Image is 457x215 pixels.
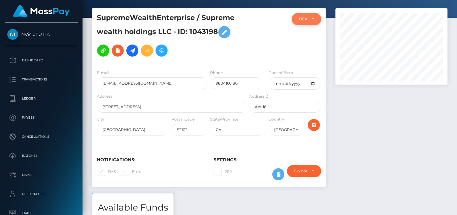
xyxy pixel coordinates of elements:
[210,70,223,76] label: Phone
[7,151,75,161] p: Batches
[7,29,18,40] img: NVisionU Inc
[5,31,78,37] span: NVisionU Inc
[171,116,195,122] label: Postal Code
[5,148,78,164] a: Batches
[287,165,321,177] button: Do not require
[97,94,112,99] label: Address
[249,94,268,99] label: Address 2
[97,13,243,60] h5: SupremeWealthEnterprise / Supreme wealth holdings LLC - ID: 1043198
[5,167,78,183] a: Links
[268,70,293,76] label: Date of Birth
[97,116,104,122] label: City
[97,70,109,76] label: E-mail
[210,116,238,122] label: State/Province
[214,157,321,163] h6: Settings:
[5,91,78,107] a: Ledger
[7,75,75,84] p: Transactions
[7,132,75,142] p: Cancellations
[5,52,78,68] a: Dashboard
[7,113,75,122] p: Payees
[7,189,75,199] p: User Profile
[7,56,75,65] p: Dashboard
[13,5,70,17] img: MassPay Logo
[299,17,307,22] div: DEACTIVE
[126,45,138,57] a: Initiate Payout
[5,72,78,87] a: Transactions
[7,170,75,180] p: Links
[294,169,307,174] div: Do not require
[97,157,204,163] h6: Notifications:
[5,110,78,126] a: Payees
[214,168,232,176] label: 2FA
[97,168,116,176] label: SMS
[121,168,144,176] label: E-mail
[92,201,174,214] h3: Available Funds
[7,94,75,103] p: Ledger
[292,13,321,25] button: DEACTIVE
[268,116,284,122] label: Country
[5,129,78,145] a: Cancellations
[5,186,78,202] a: User Profile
